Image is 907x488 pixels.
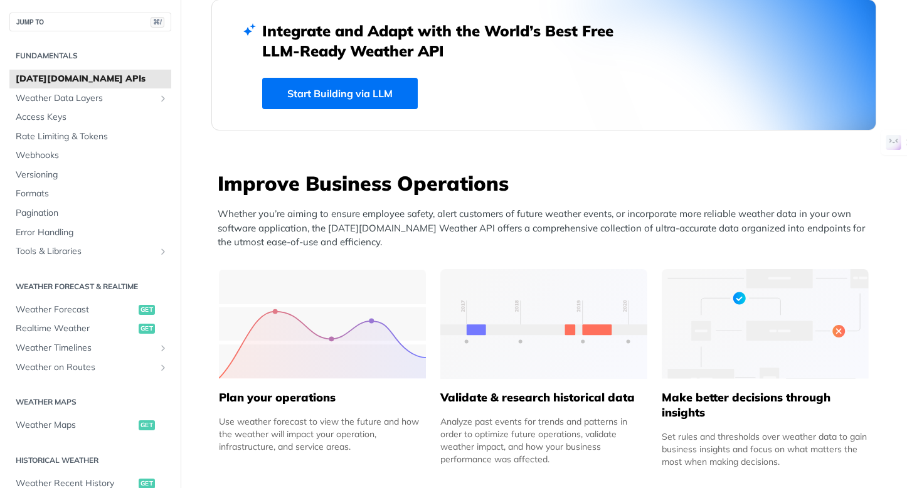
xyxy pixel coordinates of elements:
a: Formats [9,184,171,203]
span: Webhooks [16,149,168,162]
span: ⌘/ [151,17,164,28]
a: Error Handling [9,223,171,242]
span: Tools & Libraries [16,245,155,258]
button: Show subpages for Weather on Routes [158,363,168,373]
span: Realtime Weather [16,322,135,335]
span: Weather on Routes [16,361,155,374]
a: Realtime Weatherget [9,319,171,338]
span: Weather Timelines [16,342,155,354]
p: Whether you’re aiming to ensure employee safety, alert customers of future weather events, or inc... [218,207,876,250]
a: Rate Limiting & Tokens [9,127,171,146]
button: Show subpages for Tools & Libraries [158,247,168,257]
a: Access Keys [9,108,171,127]
div: Use weather forecast to view the future and how the weather will impact your operation, infrastru... [219,415,426,453]
button: Show subpages for Weather Data Layers [158,93,168,103]
span: get [139,420,155,430]
span: get [139,305,155,315]
a: Weather Mapsget [9,416,171,435]
span: Rate Limiting & Tokens [16,130,168,143]
h5: Make better decisions through insights [662,390,869,420]
span: Weather Data Layers [16,92,155,105]
h2: Weather Forecast & realtime [9,281,171,292]
button: Show subpages for Weather Timelines [158,343,168,353]
span: get [139,324,155,334]
a: Weather Data LayersShow subpages for Weather Data Layers [9,89,171,108]
a: [DATE][DOMAIN_NAME] APIs [9,70,171,88]
span: Versioning [16,169,168,181]
span: Weather Forecast [16,304,135,316]
a: Weather on RoutesShow subpages for Weather on Routes [9,358,171,377]
h5: Validate & research historical data [440,390,647,405]
a: Tools & LibrariesShow subpages for Tools & Libraries [9,242,171,261]
img: 39565e8-group-4962x.svg [219,269,426,379]
a: Weather Forecastget [9,300,171,319]
button: JUMP TO⌘/ [9,13,171,31]
span: Access Keys [16,111,168,124]
img: 13d7ca0-group-496-2.svg [440,269,647,379]
span: Pagination [16,207,168,220]
a: Versioning [9,166,171,184]
span: Error Handling [16,226,168,239]
span: Weather Maps [16,419,135,432]
h2: Historical Weather [9,455,171,466]
img: a22d113-group-496-32x.svg [662,269,869,379]
span: Formats [16,188,168,200]
h5: Plan your operations [219,390,426,405]
h2: Integrate and Adapt with the World’s Best Free LLM-Ready Weather API [262,21,632,61]
a: Pagination [9,204,171,223]
div: Set rules and thresholds over weather data to gain business insights and focus on what matters th... [662,430,869,468]
h2: Fundamentals [9,50,171,61]
div: Analyze past events for trends and patterns in order to optimize future operations, validate weat... [440,415,647,465]
h2: Weather Maps [9,396,171,408]
h3: Improve Business Operations [218,169,876,197]
a: Webhooks [9,146,171,165]
a: Start Building via LLM [262,78,418,109]
span: [DATE][DOMAIN_NAME] APIs [16,73,168,85]
a: Weather TimelinesShow subpages for Weather Timelines [9,339,171,358]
